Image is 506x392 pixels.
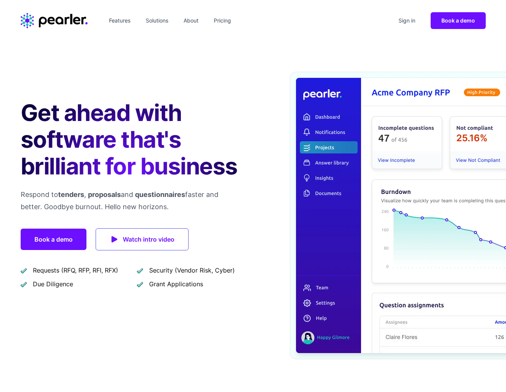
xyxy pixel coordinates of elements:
[395,15,418,27] a: Sign in
[211,15,234,27] a: Pricing
[21,267,27,274] img: checkmark
[149,279,203,289] span: Grant Applications
[33,266,118,275] span: Requests (RFQ, RFP, RFI, RFX)
[149,266,235,275] span: Security (Vendor Risk, Cyber)
[33,279,73,289] span: Due Diligence
[21,189,241,213] p: Respond to , and faster and better. Goodbye burnout. Hello new horizons.
[96,228,189,250] a: Watch intro video
[143,15,171,27] a: Solutions
[123,234,174,245] span: Watch intro video
[137,267,143,274] img: checkmark
[135,190,185,198] span: questionnaires
[106,15,133,27] a: Features
[21,229,86,250] a: Book a demo
[21,99,241,179] h1: Get ahead with software that's brilliant for business
[21,281,27,287] img: checkmark
[137,281,143,287] img: checkmark
[441,17,475,24] span: Book a demo
[58,190,84,198] span: tenders
[88,190,121,198] span: proposals
[431,12,486,29] a: Book a demo
[181,15,202,27] a: About
[21,13,88,28] a: Home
